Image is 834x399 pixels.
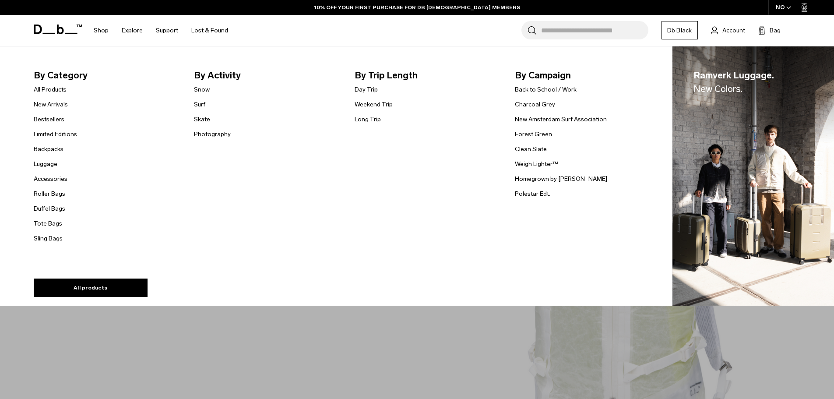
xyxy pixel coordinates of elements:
[355,100,393,109] a: Weekend Trip
[515,100,555,109] a: Charcoal Grey
[34,174,67,184] a: Accessories
[515,189,550,198] a: Polestar Edt.
[34,279,148,297] a: All products
[34,145,63,154] a: Backpacks
[515,68,662,82] span: By Campaign
[662,21,698,39] a: Db Black
[711,25,745,35] a: Account
[94,15,109,46] a: Shop
[34,234,63,243] a: Sling Bags
[693,83,743,94] span: New Colors.
[34,115,64,124] a: Bestsellers
[693,68,774,96] span: Ramverk Luggage.
[722,26,745,35] span: Account
[34,130,77,139] a: Limited Editions
[34,100,68,109] a: New Arrivals
[758,25,781,35] button: Bag
[34,85,67,94] a: All Products
[355,115,381,124] a: Long Trip
[156,15,178,46] a: Support
[194,115,210,124] a: Skate
[122,15,143,46] a: Explore
[515,115,607,124] a: New Amsterdam Surf Association
[34,219,62,228] a: Tote Bags
[194,130,231,139] a: Photography
[515,130,552,139] a: Forest Green
[515,174,607,184] a: Homegrown by [PERSON_NAME]
[34,68,180,82] span: By Category
[770,26,781,35] span: Bag
[34,189,65,198] a: Roller Bags
[515,85,577,94] a: Back to School / Work
[34,159,57,169] a: Luggage
[34,204,65,213] a: Duffel Bags
[355,68,501,82] span: By Trip Length
[191,15,228,46] a: Lost & Found
[194,85,210,94] a: Snow
[355,85,378,94] a: Day Trip
[194,100,205,109] a: Surf
[87,15,235,46] nav: Main Navigation
[314,4,520,11] a: 10% OFF YOUR FIRST PURCHASE FOR DB [DEMOGRAPHIC_DATA] MEMBERS
[194,68,341,82] span: By Activity
[515,159,558,169] a: Weigh Lighter™
[515,145,547,154] a: Clean Slate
